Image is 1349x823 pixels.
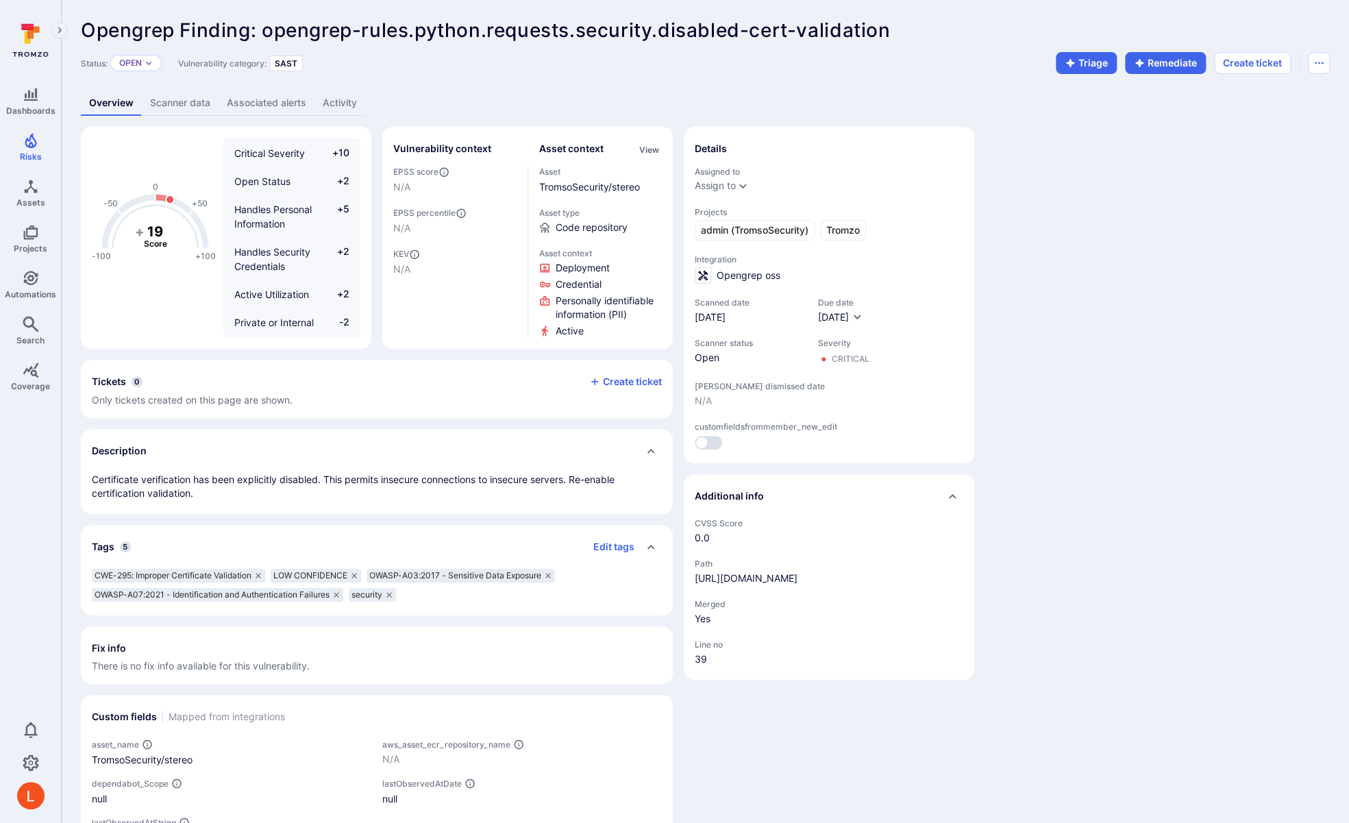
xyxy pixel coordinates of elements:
[369,570,541,581] span: OWASP-A03:2017 - Sensitive Data Exposure
[147,223,163,240] tspan: 19
[92,251,111,261] text: -100
[5,289,56,299] span: Automations
[556,324,584,338] span: Click to view evidence
[178,58,267,69] span: Vulnerability category:
[323,315,349,344] span: -2
[119,58,142,69] button: Open
[81,525,673,569] div: Collapse tags
[128,223,183,249] g: The vulnerability score is based on the parameters defined in the settings
[556,278,602,291] span: Click to view evidence
[695,518,963,528] span: CVSS Score
[539,248,663,258] span: Asset context
[92,778,169,789] span: dependabot_Scope
[382,752,662,766] p: N/A
[695,572,797,584] a: [URL][DOMAIN_NAME]
[92,569,265,582] div: CWE-295: Improper Certificate Validation
[393,221,517,235] span: N/A
[81,58,108,69] span: Status:
[695,180,736,191] button: Assign to
[1056,52,1117,74] button: Triage
[393,208,517,219] span: EPSS percentile
[132,376,143,387] span: 0
[684,474,974,518] div: Collapse
[16,197,45,208] span: Assets
[323,245,349,273] span: +2
[81,626,673,684] section: fix info card
[695,531,963,545] span: 0.0
[92,641,126,655] h2: Fix info
[51,22,68,38] button: Expand navigation menu
[1214,52,1291,74] button: Create ticket
[192,198,208,208] text: +50
[701,223,808,237] span: admin (TromsoSecurity)
[14,243,47,254] span: Projects
[145,59,153,67] button: Expand dropdown
[556,261,610,275] span: Click to view evidence
[539,167,663,177] span: Asset
[92,739,139,750] span: asset_name
[92,752,371,767] div: TromsoSecurity/stereo
[695,351,804,365] span: Open
[349,588,396,602] div: security
[234,147,305,159] span: Critical Severity
[382,739,510,750] span: aws_asset_ecr_repository_name
[81,19,890,42] span: Opengrep Finding: opengrep-rules.python.requests.security.disabled-cert-validation
[695,167,963,177] span: Assigned to
[393,262,517,276] span: N/A
[393,180,517,194] span: N/A
[367,569,555,582] div: OWASP-A03:2017 - Sensitive Data Exposure
[92,588,343,602] div: OWASP-A07:2021 - Identification and Authentication Failures
[234,317,314,343] span: Private or Internal Asset
[269,56,303,71] div: SAST
[234,246,310,272] span: Handles Security Credentials
[1125,52,1206,74] button: Remediate
[832,354,869,365] div: Critical
[695,421,963,432] span: customfieldsfrommember_new_edit
[92,710,157,724] h2: Custom fields
[323,202,349,231] span: +5
[636,145,662,155] button: View
[323,146,349,160] span: +10
[273,570,347,581] span: LOW CONFIDENCE
[393,142,491,156] h2: Vulnerability context
[539,142,604,156] h2: Asset context
[17,782,45,809] div: Lukas Šalkauskas
[695,612,963,626] span: Yes
[144,238,167,249] text: Score
[81,360,673,418] section: tickets card
[92,540,114,554] h2: Tags
[818,297,863,308] span: Due date
[234,175,290,187] span: Open Status
[6,106,55,116] span: Dashboards
[393,249,517,260] span: KEV
[323,287,349,302] span: +2
[539,208,663,218] span: Asset type
[695,639,963,650] span: Line no
[195,251,216,261] text: +100
[120,541,131,552] span: 5
[695,489,764,503] h2: Additional info
[820,220,866,241] a: Tromzo
[1308,52,1330,74] button: Options menu
[695,254,963,265] span: Integration
[234,204,312,230] span: Handles Personal Information
[92,659,662,673] span: There is no fix info available for this vulnerability.
[556,294,663,321] span: Click to view evidence
[92,473,662,500] p: Certificate verification has been explicitly disabled. This permits insecure connections to insec...
[695,310,804,324] span: [DATE]
[11,381,50,391] span: Coverage
[695,220,815,241] a: admin (TromsoSecurity)
[351,589,382,600] span: security
[92,375,126,389] h2: Tickets
[234,288,309,300] span: Active Utilization
[582,536,634,558] button: Edit tags
[17,782,45,809] img: ACg8ocL1zoaGYHINvVelaXD2wTMKGlaFbOiGNlSQVKsddkbQKplo=s96-c
[382,791,662,806] div: null
[695,394,963,408] span: N/A
[695,297,804,308] span: Scanned date
[695,142,727,156] h2: Details
[135,223,145,240] tspan: +
[92,394,293,406] span: Only tickets created on this page are shown.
